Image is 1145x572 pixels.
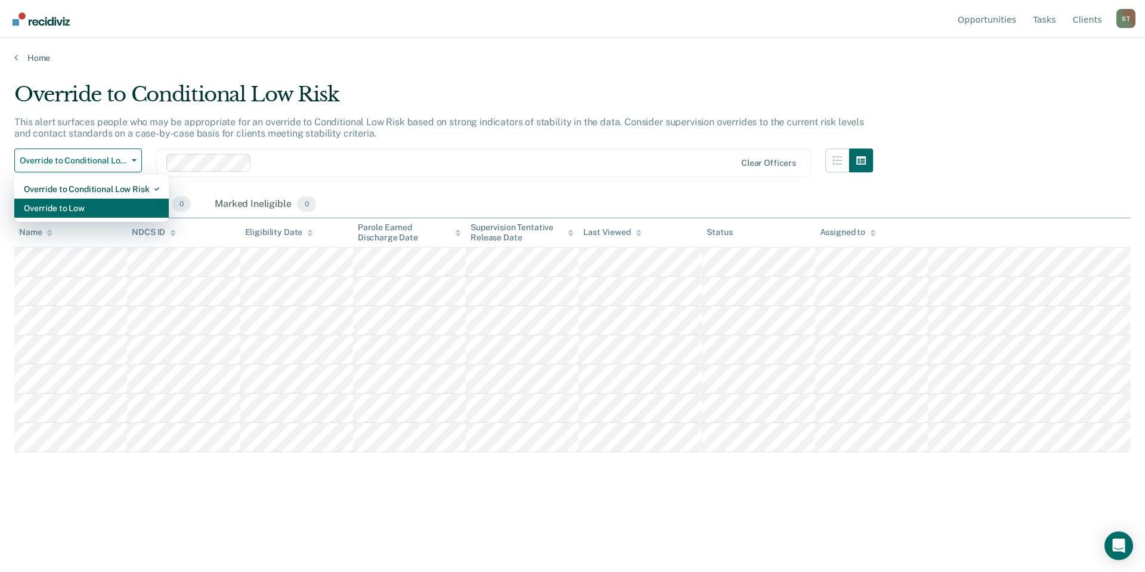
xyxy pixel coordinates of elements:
div: Clear officers [741,158,796,168]
div: Open Intercom Messenger [1104,531,1133,560]
button: Profile dropdown button [1116,9,1135,28]
div: Parole Earned Discharge Date [358,222,461,243]
div: Last Viewed [583,227,641,237]
p: This alert surfaces people who may be appropriate for an override to Conditional Low Risk based o... [14,116,864,139]
div: Override to Low [24,199,159,218]
span: 0 [172,196,191,212]
div: Marked Ineligible0 [212,191,318,218]
a: Home [14,52,1131,63]
button: Override to Conditional Low Risk [14,149,142,172]
div: Override to Conditional Low Risk [14,82,873,116]
img: Recidiviz [13,13,70,26]
div: NDCS ID [132,227,176,237]
div: Override to Conditional Low Risk [24,180,159,199]
div: Status [707,227,732,237]
div: S T [1116,9,1135,28]
span: 0 [297,196,315,212]
div: Assigned to [820,227,876,237]
span: Override to Conditional Low Risk [20,156,127,166]
div: Name [19,227,52,237]
div: Supervision Tentative Release Date [471,222,574,243]
div: Dropdown Menu [14,175,169,222]
div: Eligibility Date [245,227,314,237]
